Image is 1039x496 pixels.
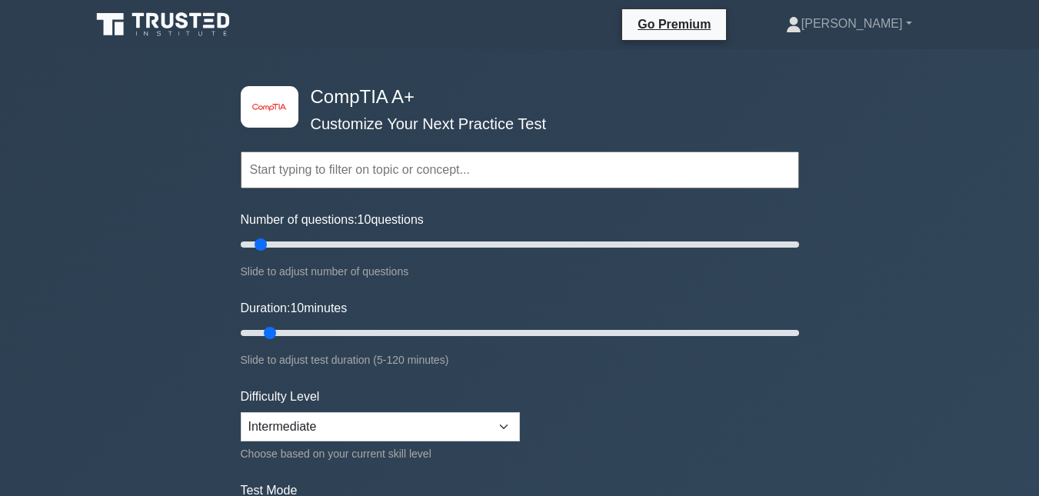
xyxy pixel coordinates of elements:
[241,211,424,229] label: Number of questions: questions
[241,299,348,318] label: Duration: minutes
[241,151,799,188] input: Start typing to filter on topic or concept...
[358,213,371,226] span: 10
[290,301,304,315] span: 10
[305,86,724,108] h4: CompTIA A+
[628,15,720,34] a: Go Premium
[749,8,949,39] a: [PERSON_NAME]
[241,262,799,281] div: Slide to adjust number of questions
[241,444,520,463] div: Choose based on your current skill level
[241,388,320,406] label: Difficulty Level
[241,351,799,369] div: Slide to adjust test duration (5-120 minutes)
